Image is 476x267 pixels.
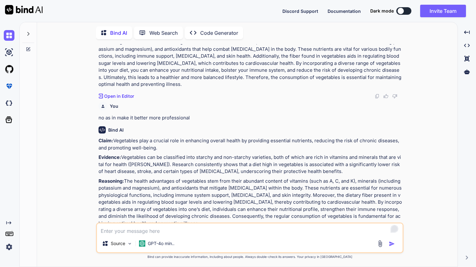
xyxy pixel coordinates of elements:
img: like [383,94,388,99]
p: Vegetables can be classified into starchy and non-starchy varieties, both of which are rich in vi... [99,154,402,175]
p: The health benefits of vegetables arise from their rich composition of vitamins (such as A, C, an... [99,39,402,88]
p: Bind AI [110,29,127,37]
img: copy [375,94,380,99]
img: attachment [377,240,384,247]
p: The health advantages of vegetables stem from their abundant content of vitamins (such as A, C, a... [99,178,402,227]
h6: You [110,103,118,109]
strong: Claim: [99,138,113,144]
img: githubLight [4,64,14,75]
p: Code Generator [200,29,238,37]
p: Vegetables play a crucial role in enhancing overall health by providing essential nutrients, redu... [99,137,402,151]
strong: Reasoning: [99,178,124,184]
span: Dark mode [370,8,394,14]
button: Discord Support [282,8,318,14]
img: Pick Models [127,241,132,246]
img: darkCloudIdeIcon [4,98,14,108]
img: dislike [392,94,397,99]
img: icon [389,241,395,247]
button: Invite Team [420,5,466,17]
p: Web Search [149,29,178,37]
p: Bind can provide inaccurate information, including about people. Always double-check its answers.... [96,254,404,259]
img: settings [4,242,14,252]
p: no as in make it better more professional [99,114,402,122]
button: Documentation [328,8,361,14]
h6: Bind AI [108,127,124,133]
img: premium [4,81,14,92]
p: GPT-4o min.. [148,240,174,247]
p: Open in Editor [104,93,134,99]
strong: Evidence: [99,154,121,160]
p: Source [111,240,125,247]
img: chat [4,30,14,41]
img: ai-studio [4,47,14,58]
img: Bind AI [5,5,43,14]
img: GPT-4o mini [139,240,145,247]
textarea: To enrich screen reader interactions, please activate Accessibility in Grammarly extension settings [97,223,403,235]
